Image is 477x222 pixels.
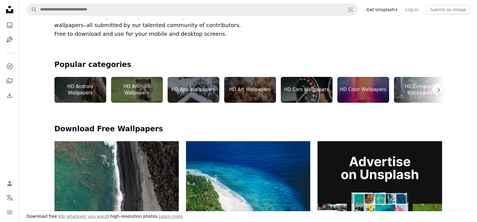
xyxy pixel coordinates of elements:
[27,4,37,15] button: Search Unsplash
[224,77,276,103] a: HD Art Wallpapers
[4,60,16,72] a: Explore
[4,19,16,31] a: Photos
[168,77,219,103] a: HD App Wallpapers
[54,124,442,134] h2: Download Free Wallpapers
[394,77,446,103] a: HD Company Wallpapers
[4,178,16,190] a: Log in / Sign up
[54,60,442,70] h2: Popular categories
[4,4,16,17] a: Home — Unsplash
[281,77,333,103] a: HD Cars Wallpapers
[4,192,16,204] button: Language
[54,77,106,103] a: HD Android Wallpapers
[26,214,183,220] h3: Download free ( ) high-resolution photos.
[4,75,16,87] a: Collections
[363,5,402,14] a: Get Unsplash+
[402,5,422,14] a: Log in
[4,206,16,218] button: Menu
[54,12,245,38] div: Choose from the highest quality selection of high-definition wallpapers–all submitted by our tale...
[60,214,107,219] a: do whatever you want
[111,77,163,103] a: HD Animals Wallpapers
[4,34,16,46] a: Illustrations
[426,5,470,14] button: Submit an image
[4,89,16,101] a: Download History
[337,77,389,103] a: HD Color Wallpapers
[159,214,183,219] a: Learn more
[26,4,358,16] form: Find visuals sitewide
[432,84,444,96] button: scroll list to the right
[343,4,358,15] button: Visual search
